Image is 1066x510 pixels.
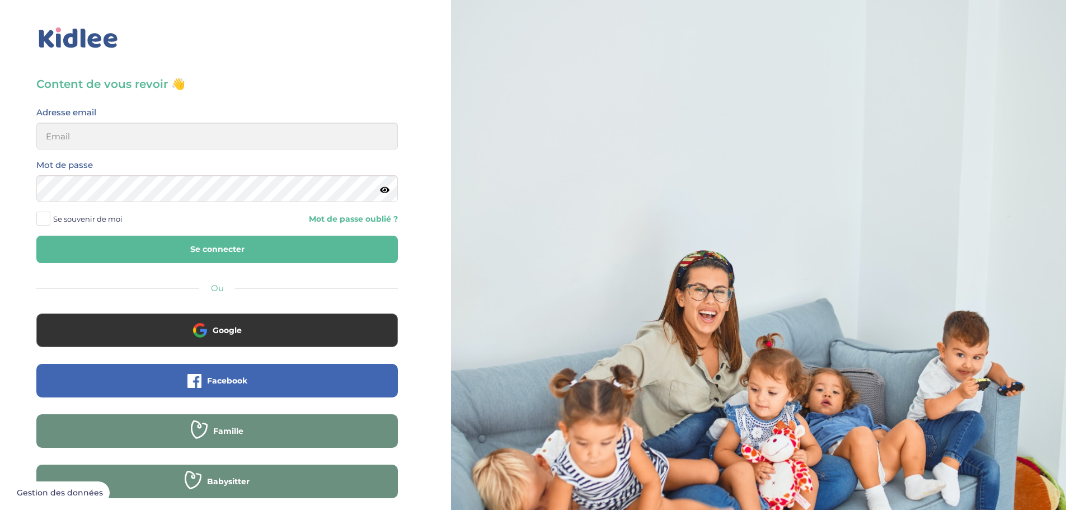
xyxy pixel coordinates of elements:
[36,314,398,347] button: Google
[187,374,201,388] img: facebook.png
[36,364,398,397] button: Facebook
[207,375,247,386] span: Facebook
[36,465,398,498] button: Babysitter
[213,325,242,336] span: Google
[36,333,398,343] a: Google
[36,123,398,149] input: Email
[36,158,93,172] label: Mot de passe
[36,25,120,51] img: logo_kidlee_bleu
[211,283,224,293] span: Ou
[226,214,398,224] a: Mot de passe oublié ?
[36,76,398,92] h3: Content de vous revoir 👋
[207,476,250,487] span: Babysitter
[36,414,398,448] button: Famille
[53,212,123,226] span: Se souvenir de moi
[10,481,110,505] button: Gestion des données
[36,433,398,444] a: Famille
[17,488,103,498] span: Gestion des données
[213,425,243,437] span: Famille
[36,105,96,120] label: Adresse email
[193,323,207,337] img: google.png
[36,236,398,263] button: Se connecter
[36,484,398,494] a: Babysitter
[36,383,398,394] a: Facebook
